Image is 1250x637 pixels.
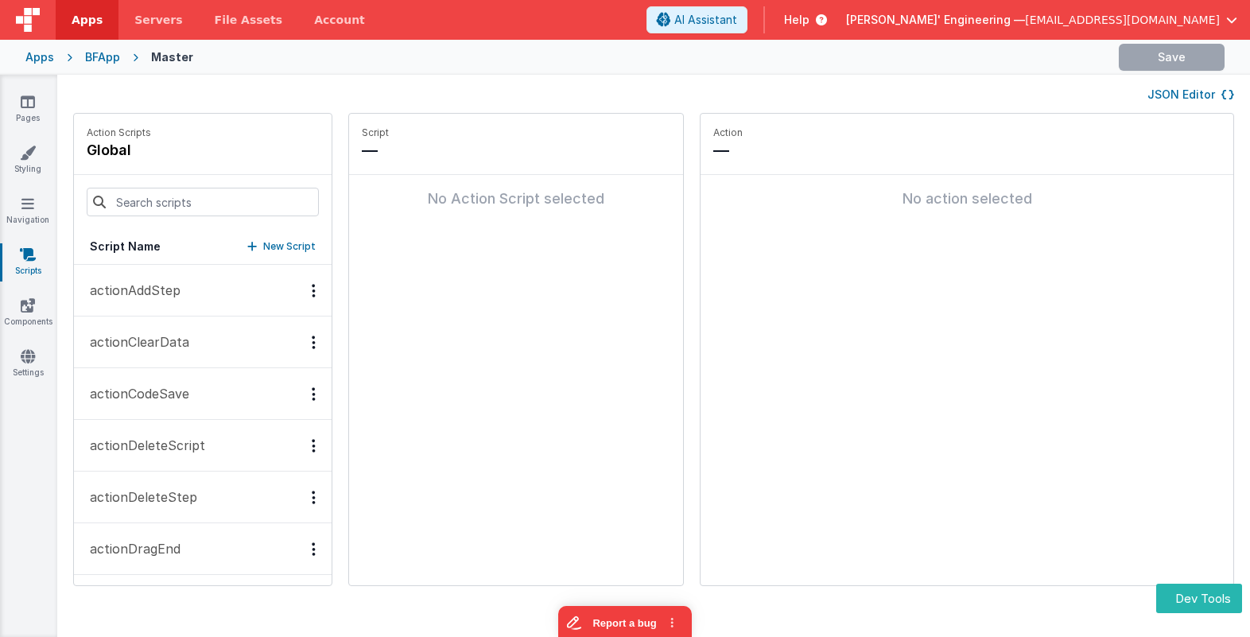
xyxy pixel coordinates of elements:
[87,188,319,216] input: Search scripts
[74,317,332,368] button: actionClearData
[713,139,1221,161] p: —
[302,284,325,297] div: Options
[1156,584,1242,613] button: Dev Tools
[846,12,1025,28] span: [PERSON_NAME]' Engineering —
[263,239,316,254] p: New Script
[362,188,670,210] div: No Action Script selected
[713,188,1221,210] div: No action selected
[1119,44,1225,71] button: Save
[80,436,205,455] p: actionDeleteScript
[85,49,120,65] div: BFApp
[72,12,103,28] span: Apps
[302,491,325,504] div: Options
[302,387,325,401] div: Options
[674,12,737,28] span: AI Assistant
[74,575,332,627] button: actionDragStart
[1025,12,1220,28] span: [EMAIL_ADDRESS][DOMAIN_NAME]
[74,472,332,523] button: actionDeleteStep
[1147,87,1234,103] button: JSON Editor
[90,239,161,254] h5: Script Name
[362,139,670,161] p: —
[80,384,189,403] p: actionCodeSave
[247,239,316,254] button: New Script
[74,420,332,472] button: actionDeleteScript
[302,439,325,453] div: Options
[362,126,670,139] p: Script
[80,332,189,352] p: actionClearData
[87,126,151,139] p: Action Scripts
[846,12,1237,28] button: [PERSON_NAME]' Engineering — [EMAIL_ADDRESS][DOMAIN_NAME]
[134,12,182,28] span: Servers
[74,265,332,317] button: actionAddStep
[646,6,747,33] button: AI Assistant
[302,336,325,349] div: Options
[80,487,197,507] p: actionDeleteStep
[80,539,181,558] p: actionDragEnd
[302,542,325,556] div: Options
[74,523,332,575] button: actionDragEnd
[215,12,283,28] span: File Assets
[25,49,54,65] div: Apps
[784,12,809,28] span: Help
[74,368,332,420] button: actionCodeSave
[713,126,1221,139] p: Action
[151,49,193,65] div: Master
[80,281,181,300] p: actionAddStep
[87,139,151,161] h4: global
